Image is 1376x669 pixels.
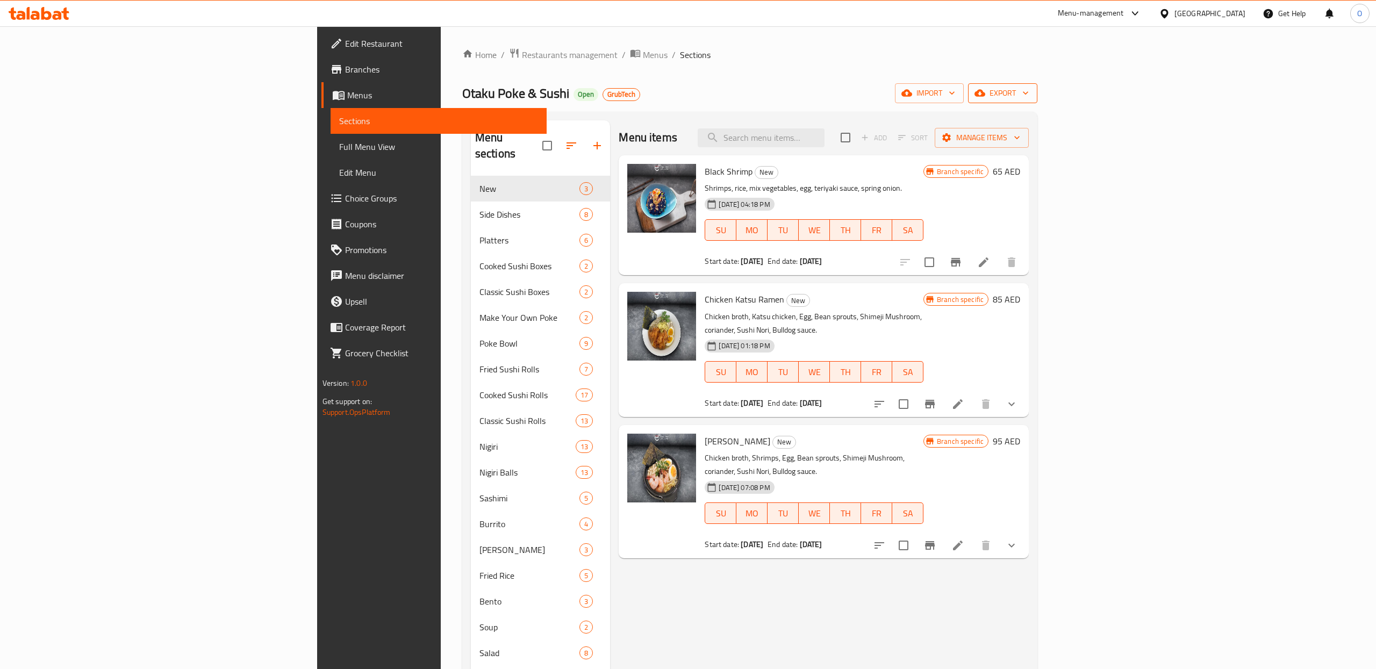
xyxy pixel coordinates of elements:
button: sort-choices [866,533,892,558]
span: [PERSON_NAME] [705,433,770,449]
div: items [579,363,593,376]
span: Side Dishes [479,208,579,221]
span: TH [834,364,857,380]
button: WE [799,219,830,241]
div: Classic Sushi Boxes [479,285,579,298]
span: 13 [576,416,592,426]
span: Classic Sushi Rolls [479,414,576,427]
button: TH [830,502,861,524]
a: Support.OpsPlatform [322,405,391,419]
b: [DATE] [741,254,763,268]
div: New [755,166,778,179]
span: MO [741,506,763,521]
div: items [579,234,593,247]
button: TH [830,219,861,241]
span: New [773,436,795,448]
span: Menus [643,48,668,61]
div: Platters6 [471,227,611,253]
span: Full Menu View [339,140,539,153]
span: Burrito [479,517,579,530]
span: New [479,182,579,195]
span: 5 [580,571,592,581]
div: Poke Bowl [479,337,579,350]
button: MO [736,361,768,383]
div: Nigiri13 [471,434,611,459]
span: Cooked Sushi Boxes [479,260,579,272]
input: search [698,128,825,147]
div: items [579,492,593,505]
div: Classic Sushi Rolls13 [471,408,611,434]
button: TU [768,361,799,383]
span: WE [803,222,826,238]
span: Branch specific [933,436,988,447]
div: Fried Rice5 [471,563,611,588]
div: items [579,569,593,582]
span: 3 [580,184,592,194]
span: Open [574,90,598,99]
a: Menus [321,82,547,108]
div: Burrito4 [471,511,611,537]
svg: Show Choices [1005,398,1018,411]
span: Edit Menu [339,166,539,179]
div: Fried Rice [479,569,579,582]
a: Edit menu item [977,256,990,269]
span: Sections [339,114,539,127]
div: items [579,208,593,221]
div: New3 [471,176,611,202]
div: Cooked Sushi Rolls17 [471,382,611,408]
span: Menus [347,89,539,102]
span: Nigiri [479,440,576,453]
span: TU [772,222,794,238]
a: Edit Restaurant [321,31,547,56]
span: Select to update [892,534,915,557]
span: Menu disclaimer [345,269,539,282]
span: Upsell [345,295,539,308]
div: [PERSON_NAME]3 [471,537,611,563]
a: Full Menu View [331,134,547,160]
span: Version: [322,376,349,390]
div: Bento [479,595,579,608]
button: SU [705,502,736,524]
img: Ebi Ramen [627,434,696,502]
span: [DATE] 01:18 PM [714,341,774,351]
div: items [579,517,593,530]
div: items [579,260,593,272]
span: New [787,294,809,307]
div: Sashimi5 [471,485,611,511]
p: Chicken broth, Shrimps, Egg, Bean sprouts, Shimeji Mushroom, coriander, Sushi Nori, Bulldog sauce. [705,451,923,478]
span: Coverage Report [345,321,539,334]
span: 9 [580,339,592,349]
span: Edit Restaurant [345,37,539,50]
a: Menu disclaimer [321,263,547,289]
span: Salad [479,646,579,659]
span: FR [865,506,888,521]
span: Cooked Sushi Rolls [479,389,576,401]
span: Start date: [705,254,739,268]
span: Make Your Own Poke [479,311,579,324]
span: MO [741,222,763,238]
span: 1.0.0 [350,376,367,390]
div: items [579,285,593,298]
span: GrubTech [603,90,640,99]
button: SU [705,219,736,241]
div: New [772,436,796,449]
span: 7 [580,364,592,375]
a: Choice Groups [321,185,547,211]
span: 6 [580,235,592,246]
span: Sort sections [558,133,584,159]
h6: 95 AED [993,434,1020,449]
span: 5 [580,493,592,503]
button: Manage items [935,128,1029,148]
b: [DATE] [741,537,763,551]
div: Sashimi [479,492,579,505]
span: Restaurants management [522,48,618,61]
span: End date: [768,254,798,268]
button: export [968,83,1037,103]
span: Fried Sushi Rolls [479,363,579,376]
